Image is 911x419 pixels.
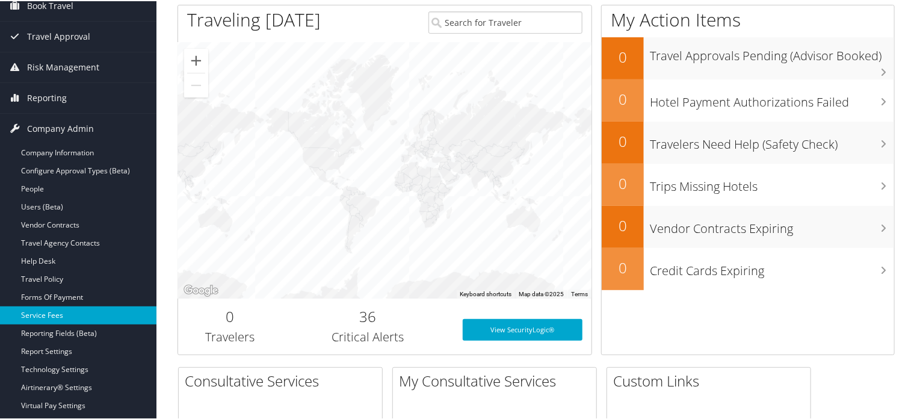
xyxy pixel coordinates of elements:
[27,82,67,112] span: Reporting
[463,318,582,340] a: View SecurityLogic®
[650,213,894,236] h3: Vendor Contracts Expiring
[602,256,644,277] h2: 0
[291,327,445,344] h3: Critical Alerts
[602,46,644,66] h2: 0
[602,88,644,108] h2: 0
[187,6,321,31] h1: Traveling [DATE]
[602,214,644,235] h2: 0
[602,205,894,247] a: 0Vendor Contracts Expiring
[613,370,811,390] h2: Custom Links
[184,48,208,72] button: Zoom in
[428,10,582,33] input: Search for Traveler
[602,163,894,205] a: 0Trips Missing Hotels
[519,290,564,296] span: Map data ©2025
[602,130,644,151] h2: 0
[187,327,273,344] h3: Travelers
[27,20,90,51] span: Travel Approval
[650,171,894,194] h3: Trips Missing Hotels
[650,255,894,278] h3: Credit Cards Expiring
[650,129,894,152] h3: Travelers Need Help (Safety Check)
[187,305,273,326] h2: 0
[602,6,894,31] h1: My Action Items
[571,290,588,296] a: Terms (opens in new tab)
[602,172,644,193] h2: 0
[185,370,382,390] h2: Consultative Services
[181,282,221,297] a: Open this area in Google Maps (opens a new window)
[184,72,208,96] button: Zoom out
[27,51,99,81] span: Risk Management
[602,120,894,163] a: 0Travelers Need Help (Safety Check)
[27,113,94,143] span: Company Admin
[602,78,894,120] a: 0Hotel Payment Authorizations Failed
[650,87,894,110] h3: Hotel Payment Authorizations Failed
[602,247,894,289] a: 0Credit Cards Expiring
[460,289,511,297] button: Keyboard shortcuts
[650,40,894,63] h3: Travel Approvals Pending (Advisor Booked)
[291,305,445,326] h2: 36
[399,370,596,390] h2: My Consultative Services
[181,282,221,297] img: Google
[602,36,894,78] a: 0Travel Approvals Pending (Advisor Booked)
